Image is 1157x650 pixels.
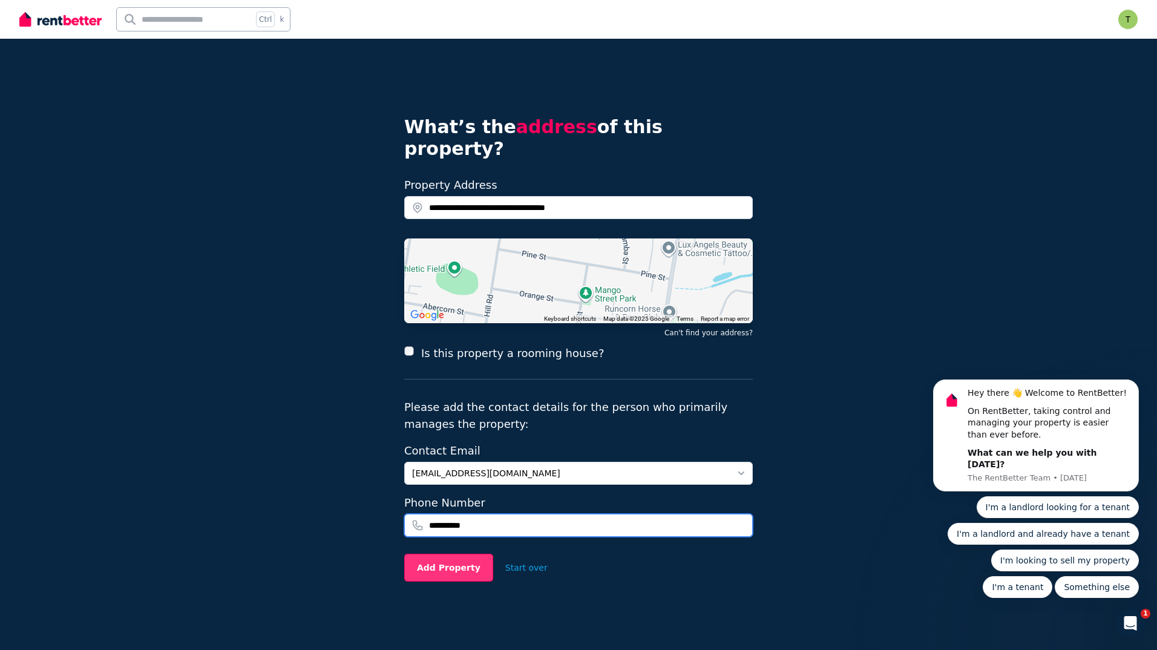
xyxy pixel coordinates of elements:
iframe: Intercom notifications message [915,272,1157,617]
span: k [280,15,284,24]
img: tysonbrown@live.com.au [1118,10,1138,29]
span: Map data ©2025 Google [603,315,669,322]
span: address [516,116,597,137]
a: Report a map error [701,315,749,322]
span: Ctrl [256,11,275,27]
label: Is this property a rooming house? [421,345,604,362]
a: Terms (opens in new tab) [677,315,693,322]
iframe: Intercom live chat [1116,609,1145,638]
span: [EMAIL_ADDRESS][DOMAIN_NAME] [412,467,728,479]
button: Start over [493,554,560,581]
button: Can't find your address? [664,328,753,338]
h4: What’s the of this property? [404,116,753,160]
a: Open this area in Google Maps (opens a new window) [407,307,447,323]
label: Phone Number [404,494,753,511]
label: Property Address [404,179,497,191]
img: Google [407,307,447,323]
button: Keyboard shortcuts [544,315,596,323]
label: Contact Email [404,442,753,459]
button: Add Property [404,554,493,582]
button: [EMAIL_ADDRESS][DOMAIN_NAME] [404,462,753,485]
img: RentBetter [19,10,102,28]
p: Please add the contact details for the person who primarily manages the property: [404,399,753,433]
span: 1 [1141,609,1150,619]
